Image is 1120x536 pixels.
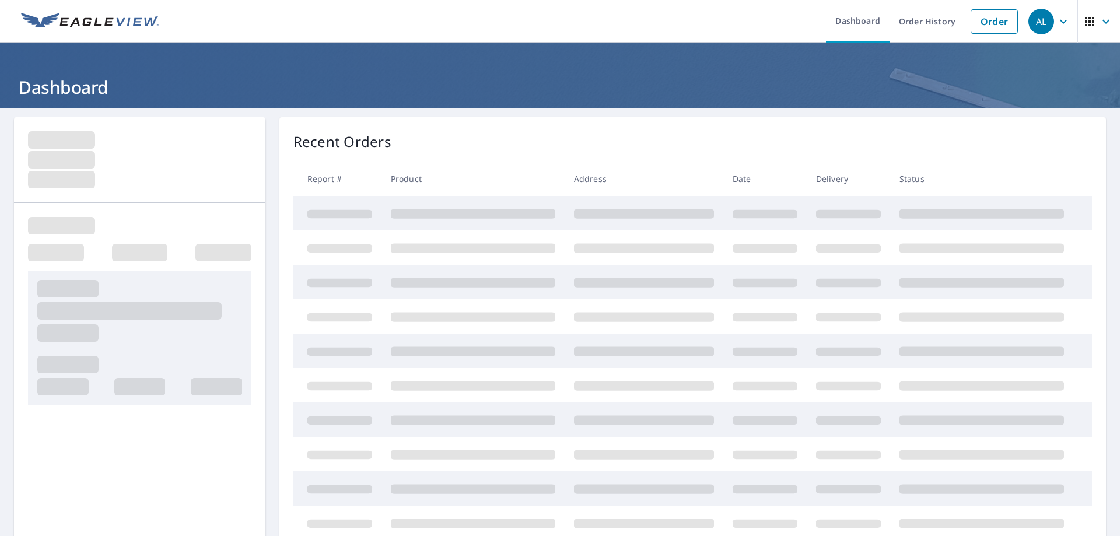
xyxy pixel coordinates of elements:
th: Delivery [807,162,890,196]
th: Product [381,162,565,196]
p: Recent Orders [293,131,391,152]
a: Order [971,9,1018,34]
th: Date [723,162,807,196]
h1: Dashboard [14,75,1106,99]
th: Status [890,162,1073,196]
th: Report # [293,162,381,196]
th: Address [565,162,723,196]
img: EV Logo [21,13,159,30]
div: AL [1028,9,1054,34]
